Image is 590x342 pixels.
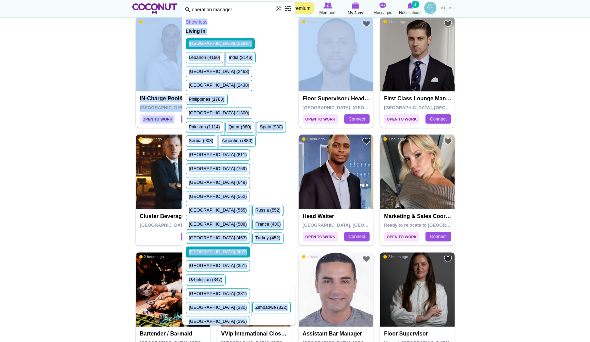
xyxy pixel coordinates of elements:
[189,124,220,130] label: Pakistan (1114)
[444,137,452,145] a: Add to Favourites
[140,96,208,102] h4: IN-Charge pool&beach
[140,114,175,124] span: Open to Work
[260,124,283,130] label: Spain (930)
[140,331,208,337] h4: Bartender / Barmaid
[384,223,475,228] span: Ready to relocate to [GEOGRAPHIC_DATA]
[140,213,208,219] h4: Cluster Beverage Manager
[189,179,247,186] label: [GEOGRAPHIC_DATA] (649)
[438,2,458,15] a: العربية
[319,9,336,16] span: Members
[303,213,371,219] h4: Head Waiter
[303,105,400,110] span: [GEOGRAPHIC_DATA], [GEOGRAPHIC_DATA]
[140,223,238,228] span: [GEOGRAPHIC_DATA], [GEOGRAPHIC_DATA]
[181,232,207,241] a: Connect
[397,2,424,16] a: Notifications Notifications 1
[383,254,408,259] span: 2 hours ago
[221,331,289,337] h4: VVip international close protection (royal family)
[139,254,164,259] span: 2 hours ago
[189,263,247,269] label: [GEOGRAPHIC_DATA] (351)
[189,193,247,200] label: [GEOGRAPHIC_DATA] (562)
[303,114,338,124] span: Open to Work
[344,114,370,124] a: Connect
[444,20,452,28] a: Add to Favourites
[384,213,452,219] h4: Marketing & Sales Coordinator
[189,54,220,61] label: Lebanon (4160)
[140,105,238,110] span: [GEOGRAPHIC_DATA], [GEOGRAPHIC_DATA]
[303,331,371,337] h4: Assistant bar manager
[425,232,451,241] a: Connect
[444,255,452,263] a: Add to Favourites
[362,255,371,263] a: Add to Favourites
[399,9,421,16] span: Notifications
[348,10,363,16] span: My Jobs
[384,232,419,241] span: Open to Work
[303,96,371,102] h4: Floor Supervisor / Head Waiter / Vip Waiter
[362,20,371,28] a: Add to Favourites
[139,137,162,141] span: 1 hour ago
[411,1,419,8] small: 1
[189,221,247,228] label: [GEOGRAPHIC_DATA] (508)
[222,138,253,144] label: Argentina (880)
[302,19,325,24] span: 1 hour ago
[189,82,250,89] label: [GEOGRAPHIC_DATA] (2438)
[255,207,281,214] label: Russia (552)
[302,137,325,141] span: 1 hour ago
[255,221,281,228] label: France (480)
[189,166,247,172] label: [GEOGRAPHIC_DATA] (759)
[303,223,400,228] span: [GEOGRAPHIC_DATA], [GEOGRAPHIC_DATA]
[189,152,247,158] label: [GEOGRAPHIC_DATA] (811)
[139,19,160,24] span: 3 min ago
[189,235,247,241] label: [GEOGRAPHIC_DATA] (463)
[189,110,250,116] label: [GEOGRAPHIC_DATA] (1300)
[189,207,247,214] label: [GEOGRAPHIC_DATA] (555)
[362,137,371,145] a: Add to Favourites
[323,2,332,9] img: Browse Members
[383,19,406,24] span: 1 hour ago
[380,2,386,9] img: Messages
[189,96,225,103] label: Philippines (1783)
[384,114,419,124] span: Open to Work
[189,68,250,75] label: [GEOGRAPHIC_DATA] (2463)
[189,249,247,255] label: [GEOGRAPHIC_DATA] (437)
[314,2,342,16] a: Browse Members Members
[189,138,214,144] label: Serbia (903)
[344,232,370,241] a: Connect
[373,9,392,16] span: Messages
[189,277,222,283] label: Uzbekistan (347)
[384,96,452,102] h4: First Class Lounge Manager
[280,2,314,14] a: Go Premium
[181,114,207,124] a: Connect
[186,28,292,35] h2: Living In
[303,232,338,241] span: Open to Work
[384,105,482,110] span: [GEOGRAPHIC_DATA], [GEOGRAPHIC_DATA]
[369,2,397,16] a: Messages Messages
[189,291,247,297] label: [GEOGRAPHIC_DATA] (331)
[407,2,413,9] img: Notifications
[186,18,208,25] a: Show less
[229,54,252,61] label: India (3146)
[255,304,288,311] label: Zimbabwe (322)
[189,318,247,325] label: [GEOGRAPHIC_DATA] (295)
[352,2,359,9] img: My Jobs
[384,331,452,337] h4: Floor Supervisor
[182,2,296,17] input: Search members by role or city
[302,254,327,259] span: 4 hours ago
[425,114,451,124] a: Connect
[383,137,406,141] span: 1 hour ago
[255,235,280,241] label: Turkey (452)
[228,124,251,130] label: Qatar (980)
[132,3,177,14] img: Home
[342,2,369,16] a: My Jobs My Jobs
[189,304,247,311] label: [GEOGRAPHIC_DATA] (330)
[189,40,252,47] label: [GEOGRAPHIC_DATA] (62817)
